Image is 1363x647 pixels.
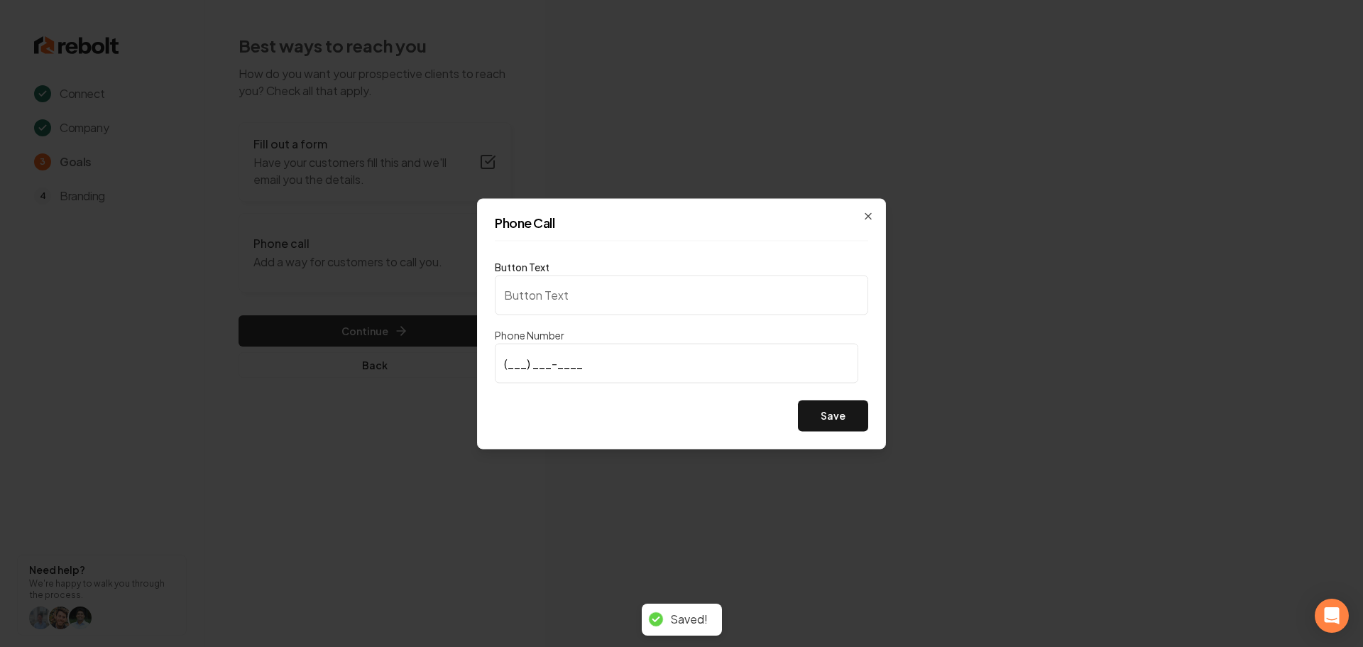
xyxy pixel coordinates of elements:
button: Save [798,400,868,431]
label: Phone Number [495,328,564,341]
div: Saved! [670,612,708,627]
label: Button Text [495,260,549,273]
input: Button Text [495,275,868,315]
h2: Phone Call [495,216,868,229]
